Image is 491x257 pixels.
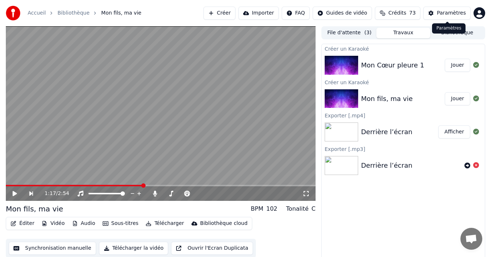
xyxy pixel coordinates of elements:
div: Exporter [.mp3] [322,144,485,153]
span: 2:54 [58,190,69,197]
div: BPM [251,205,263,213]
div: Mon Cœur pleure 1 [361,60,424,70]
span: Mon fils, ma vie [101,9,141,17]
button: Bibliothèque [430,28,484,38]
button: Audio [69,218,98,229]
img: youka [6,6,20,20]
span: 73 [409,9,416,17]
button: Afficher [438,125,470,139]
div: Derrière l’écran [361,160,412,171]
div: Mon fils, ma vie [6,204,63,214]
button: Télécharger [143,218,187,229]
div: Exporter [.mp4] [322,111,485,120]
button: Travaux [376,28,430,38]
button: Guides de vidéo [313,7,372,20]
button: Vidéo [39,218,67,229]
button: Jouer [445,59,470,72]
button: Créer [203,7,235,20]
button: Paramètres [423,7,471,20]
span: 1:17 [45,190,56,197]
div: 102 [266,205,277,213]
span: Crédits [388,9,406,17]
span: ( 3 ) [364,29,372,36]
nav: breadcrumb [28,9,141,17]
button: Télécharger la vidéo [99,242,169,255]
button: Ouvrir l'Ecran Duplicata [171,242,253,255]
button: Importer [238,7,279,20]
div: Paramètres [437,9,466,17]
div: Paramètres [432,23,466,34]
button: File d'attente [322,28,376,38]
div: Ouvrir le chat [460,228,482,250]
div: / [45,190,62,197]
a: Accueil [28,9,46,17]
div: Tonalité [286,205,309,213]
div: Mon fils, ma vie [361,94,413,104]
a: Bibliothèque [58,9,90,17]
button: Sous-titres [100,218,142,229]
button: Jouer [445,92,470,105]
button: FAQ [282,7,310,20]
div: Derrière l’écran [361,127,412,137]
div: Bibliothèque cloud [200,220,248,227]
div: C [312,205,316,213]
div: Créer un Karaoké [322,78,485,86]
button: Synchronisation manuelle [9,242,96,255]
button: Éditer [8,218,37,229]
button: Crédits73 [375,7,420,20]
div: Créer un Karaoké [322,44,485,53]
